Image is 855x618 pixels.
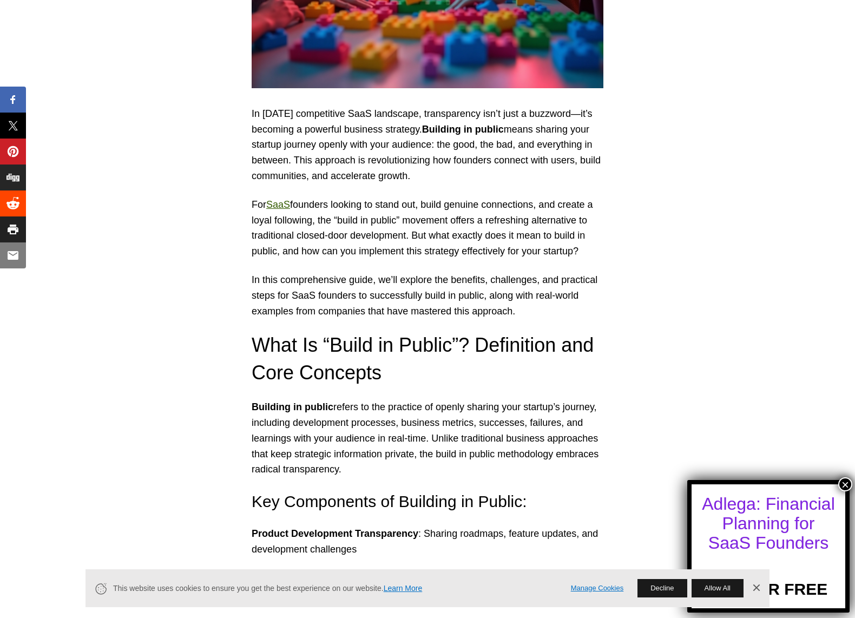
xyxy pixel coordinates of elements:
a: SaaS [266,199,290,210]
svg: Cookie Icon [94,582,108,595]
span: This website uses cookies to ensure you get the best experience on our website. [113,583,556,594]
div: Adlega: Financial Planning for SaaS Founders [701,494,836,553]
p: refers to the practice of openly sharing your startup’s journey, including development processes,... [252,399,603,477]
button: Allow All [692,579,744,597]
a: Manage Cookies [571,583,624,594]
a: TRY FOR FREE [709,562,827,599]
p: In this comprehensive guide, we’ll explore the benefits, challenges, and practical steps for SaaS... [252,272,603,319]
strong: Product Development Transparency [252,528,418,539]
h4: Key Components of Building in Public: [252,490,603,513]
button: Decline [637,579,687,597]
p: In [DATE] competitive SaaS landscape, transparency isn’t just a buzzword—it’s becoming a powerful... [252,106,603,184]
a: Dismiss Banner [748,580,764,596]
button: Close [838,477,852,491]
strong: Building in public [422,124,504,135]
h3: What Is “Build in Public”? Definition and Core Concepts [252,332,603,386]
p: : Sharing roadmaps, feature updates, and development challenges [252,526,603,557]
strong: Building in public [252,402,333,412]
p: For founders looking to stand out, build genuine connections, and create a loyal following, the “... [252,197,603,259]
a: Learn More [384,584,423,593]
